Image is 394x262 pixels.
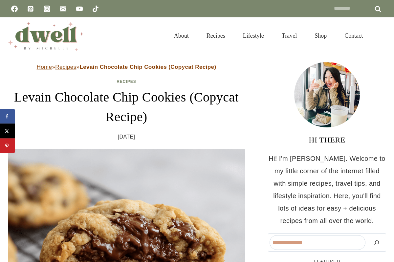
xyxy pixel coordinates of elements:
[117,79,136,84] a: Recipes
[79,64,216,70] strong: Levain Chocolate Chip Cookies (Copycat Recipe)
[8,21,83,51] img: DWELL by michelle
[268,152,386,227] p: Hi! I'm [PERSON_NAME]. Welcome to my little corner of the internet filled with simple recipes, tr...
[165,24,198,47] a: About
[369,235,384,250] button: Search
[306,24,336,47] a: Shop
[198,24,234,47] a: Recipes
[234,24,273,47] a: Lifestyle
[273,24,306,47] a: Travel
[8,87,245,127] h1: Levain Chocolate Chip Cookies (Copycat Recipe)
[118,132,135,142] time: [DATE]
[89,2,102,15] a: TikTok
[268,134,386,146] h3: HI THERE
[56,2,70,15] a: Email
[40,2,54,15] a: Instagram
[55,64,76,70] a: Recipes
[8,2,21,15] a: Facebook
[24,2,37,15] a: Pinterest
[165,24,372,47] nav: Primary Navigation
[375,30,386,41] button: View Search Form
[37,64,52,70] a: Home
[336,24,372,47] a: Contact
[73,2,86,15] a: YouTube
[37,64,216,70] span: » »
